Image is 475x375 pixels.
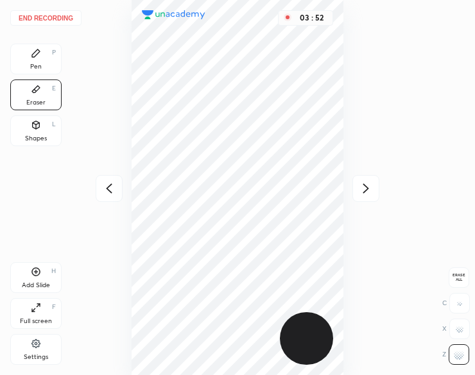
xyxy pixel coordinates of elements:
[24,354,48,360] div: Settings
[52,304,56,310] div: F
[442,344,469,365] div: Z
[52,121,56,128] div: L
[22,282,50,288] div: Add Slide
[52,49,56,56] div: P
[297,13,327,22] div: 03 : 52
[442,293,470,313] div: C
[10,10,82,26] button: End recording
[25,135,47,142] div: Shapes
[52,85,56,92] div: E
[30,63,42,70] div: Pen
[51,268,56,274] div: H
[449,273,469,282] span: Erase all
[442,319,470,339] div: X
[20,318,52,324] div: Full screen
[142,10,205,20] img: logo.38c385cc.svg
[26,99,46,106] div: Eraser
